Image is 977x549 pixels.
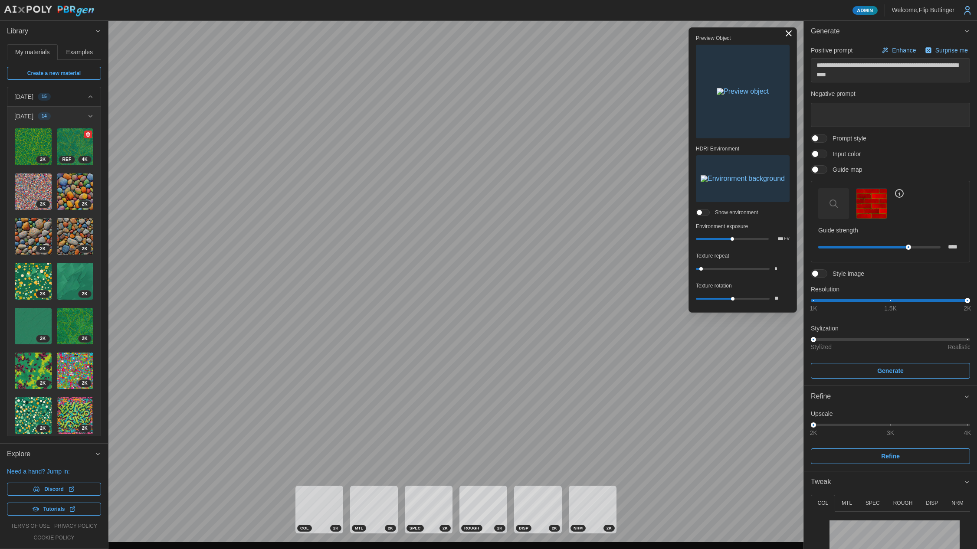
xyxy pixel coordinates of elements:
[877,363,904,378] span: Generate
[56,262,94,300] a: Ck5FOvpbzzOl0AbKM0QK2K
[935,46,970,55] p: Surprise me
[811,285,970,294] p: Resolution
[82,380,88,387] span: 2 K
[811,471,964,493] span: Tweak
[892,46,918,55] p: Enhance
[57,308,94,345] img: zkRWPHsvJxZt1d3JF913
[11,523,50,530] a: terms of use
[82,291,88,297] span: 2 K
[15,173,52,210] img: Jot47uQheModQTvApGeV
[40,335,46,342] span: 2 K
[892,6,954,14] p: Welcome, Flip Buttinger
[893,500,913,507] p: ROUGH
[866,500,880,507] p: SPEC
[40,201,46,208] span: 2 K
[696,35,790,42] p: Preview Object
[56,173,94,211] a: GqEwR5bmRH8KK4pQJLR32K
[82,425,88,432] span: 2 K
[827,150,861,158] span: Input color
[696,282,790,290] p: Texture rotation
[811,448,970,464] button: Refine
[40,380,46,387] span: 2 K
[57,173,94,210] img: GqEwR5bmRH8KK4pQJLR3
[40,156,46,163] span: 2 K
[842,500,852,507] p: MTL
[857,7,873,14] span: Admin
[881,449,900,464] span: Refine
[701,175,785,182] img: Environment background
[56,128,94,166] a: ER21W8yT1w0VdGGmkBSG4KREF
[827,165,862,174] span: Guide map
[7,126,101,444] div: [DATE]14
[40,291,46,297] span: 2 K
[856,189,886,219] img: Guide map
[56,397,94,435] a: kFAVXPqSq6MTIR6dnZhk2K
[388,525,393,531] span: 2 K
[14,397,52,435] a: lRwBITwVU7KgtZhfn7BC2K
[443,525,448,531] span: 2 K
[57,218,94,255] img: iO1vHXlKYAHioXTzTFGb
[333,525,338,531] span: 2 K
[817,500,828,507] p: COL
[14,218,52,255] a: imyWkOUmtu4h2xNOTS722K
[3,5,95,17] img: AIxPoly PBRgen
[497,525,502,531] span: 2 K
[818,226,963,235] p: Guide strength
[57,397,94,434] img: kFAVXPqSq6MTIR6dnZhk
[784,237,790,241] p: EV
[827,134,866,143] span: Prompt style
[811,89,970,98] p: Negative prompt
[827,269,864,278] span: Style image
[15,49,49,55] span: My materials
[926,500,938,507] p: DISP
[15,128,52,165] img: 4EMZdQGnun9mK3e4wyNI
[811,391,964,402] div: Refine
[57,263,94,300] img: Ck5FOvpbzzOl0AbKM0QK
[15,353,52,389] img: y4AdM5RZVywGJQfwlKc7
[811,363,970,379] button: Generate
[696,155,790,202] button: Environment background
[607,525,612,531] span: 2 K
[464,525,479,531] span: ROUGH
[7,503,101,516] a: Tutorials
[82,245,88,252] span: 2 K
[696,223,790,230] p: Environment exposure
[923,44,970,56] button: Surprise me
[14,262,52,300] a: auwOVsfBwq5TGTtxqGuv2K
[40,245,46,252] span: 2 K
[804,21,977,42] button: Generate
[783,27,795,39] button: Toggle viewport controls
[14,128,52,166] a: 4EMZdQGnun9mK3e4wyNI2K
[15,218,52,255] img: imyWkOUmtu4h2xNOTS72
[82,335,88,342] span: 2 K
[696,45,790,138] button: Preview object
[56,218,94,255] a: iO1vHXlKYAHioXTzTFGb2K
[40,425,46,432] span: 2 K
[811,409,970,418] p: Upscale
[14,307,52,345] a: mB12EwlOlevNSpmLS3hD2K
[43,503,65,515] span: Tutorials
[7,483,101,496] a: Discord
[7,87,101,106] button: [DATE]15
[62,156,72,163] span: REF
[804,407,977,471] div: Refine
[15,263,52,300] img: auwOVsfBwq5TGTtxqGuv
[410,525,421,531] span: SPEC
[7,67,101,80] a: Create a new material
[804,471,977,493] button: Tweak
[56,352,94,390] a: l7QKFrcZMA8BVAMVNtrh2K
[14,173,52,211] a: Jot47uQheModQTvApGeV2K
[574,525,583,531] span: NRM
[44,483,64,495] span: Discord
[42,113,47,120] span: 14
[27,67,81,79] span: Create a new material
[7,467,101,476] p: Need a hand? Jump in:
[300,525,309,531] span: COL
[7,21,95,42] span: Library
[14,352,52,390] a: y4AdM5RZVywGJQfwlKc72K
[33,534,74,542] a: cookie policy
[696,252,790,260] p: Texture repeat
[696,145,790,153] p: HDRI Environment
[804,386,977,407] button: Refine
[951,500,963,507] p: NRM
